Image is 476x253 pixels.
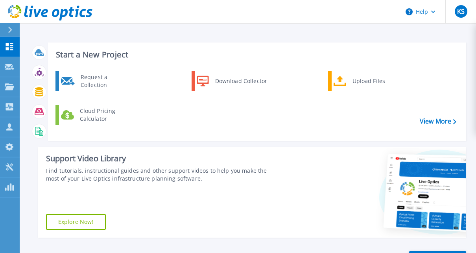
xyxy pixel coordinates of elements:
div: Support Video Library [46,153,268,164]
a: Upload Files [328,71,409,91]
div: Cloud Pricing Calculator [76,107,134,123]
a: Download Collector [192,71,272,91]
div: Find tutorials, instructional guides and other support videos to help you make the most of your L... [46,167,268,183]
div: Download Collector [211,73,271,89]
a: Cloud Pricing Calculator [55,105,136,125]
div: Upload Files [349,73,407,89]
a: Explore Now! [46,214,106,230]
a: View More [420,118,456,125]
div: Request a Collection [77,73,134,89]
span: KS [457,8,465,15]
a: Request a Collection [55,71,136,91]
h3: Start a New Project [56,50,456,59]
